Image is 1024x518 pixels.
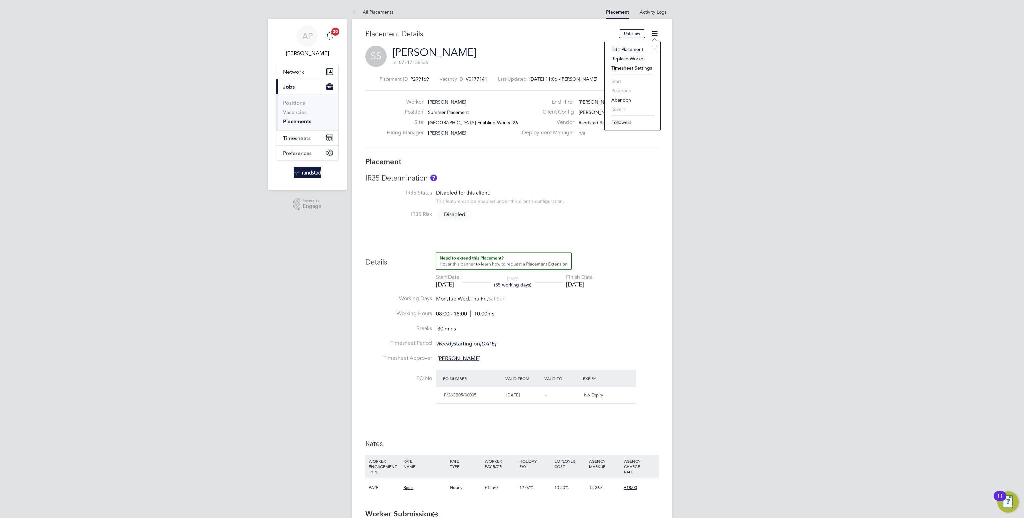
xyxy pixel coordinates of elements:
[566,280,593,288] div: [DATE]
[619,29,645,38] button: Unfollow
[365,310,432,317] label: Working Hours
[367,455,402,478] div: WORKER ENGAGEMENT TYPE
[652,46,657,51] i: e
[436,310,494,317] div: 08:00 - 18:00
[545,392,547,398] span: -
[441,372,504,384] div: PO Number
[365,325,432,332] label: Breaks
[608,77,657,86] li: Start
[365,375,432,382] label: PO No
[365,439,659,449] h3: Rates
[529,76,560,82] span: [DATE] 11:06 -
[283,118,311,125] a: Placements
[608,86,657,95] li: Postpone
[365,174,659,183] h3: IR35 Determination
[608,54,657,63] li: Replace Worker
[276,79,338,94] button: Jobs
[428,99,466,105] span: [PERSON_NAME]
[437,325,456,332] span: 30 mins
[303,204,321,209] span: Engage
[283,109,307,115] a: Vacancies
[380,76,408,82] label: Placement ID
[587,455,622,472] div: AGENCY MARKUP
[554,485,569,490] span: 10.50%
[276,49,339,57] span: Ana Perozo
[294,167,321,178] img: randstad-logo-retina.png
[365,211,432,218] label: IR35 Risk
[608,45,657,54] li: Edit Placement
[276,64,338,79] button: Network
[497,295,506,302] span: Sun
[403,485,413,490] span: Basic
[276,146,338,160] button: Preferences
[276,25,339,57] a: AP[PERSON_NAME]
[566,274,593,281] div: Finish Date
[436,280,459,288] div: [DATE]
[470,295,481,302] span: Thu,
[518,99,574,106] label: End Hirer
[543,372,582,384] div: Valid To
[392,46,476,59] a: [PERSON_NAME]
[458,295,470,302] span: Wed,
[331,28,339,36] span: 20
[483,455,518,472] div: WORKER PAY RATE
[579,120,636,126] span: Randstad Solutions Limited
[579,130,585,136] span: n/a
[436,274,459,281] div: Start Date
[519,485,534,490] span: 12.07%
[498,76,527,82] label: Last Updated
[268,19,347,190] nav: Main navigation
[518,119,574,126] label: Vendor
[436,340,454,347] em: Weekly
[997,496,1003,505] div: 11
[283,100,305,106] a: Positions
[430,175,437,181] button: About IR35
[448,478,483,497] div: Hourly
[283,150,312,156] span: Preferences
[997,491,1019,513] button: Open Resource Center, 11 new notifications
[518,129,574,136] label: Deployment Manager
[283,84,295,90] span: Jobs
[608,63,657,73] li: Timesheet Settings
[436,197,564,204] div: This feature can be enabled under this client's configuration.
[428,109,469,115] span: Summer Placement
[276,167,339,178] a: Go to home page
[392,59,428,65] span: m: 07717136535
[608,118,657,127] li: Followers
[410,76,429,82] span: P299169
[481,295,488,302] span: Fri,
[589,485,603,490] span: 15.36%
[466,76,487,82] span: V0177141
[448,295,458,302] span: Tue,
[622,455,657,478] div: AGENCY CHARGE RATE
[436,295,448,302] span: Mon,
[494,282,531,288] span: (35 working days)
[491,276,535,288] div: DAYS
[428,130,466,136] span: [PERSON_NAME]
[504,372,543,384] div: Valid From
[387,129,423,136] label: Hiring Manager
[608,95,657,105] li: Abandon
[428,120,523,126] span: [GEOGRAPHIC_DATA] Enabling Works (26…
[293,198,322,211] a: Powered byEngage
[579,109,665,115] span: [PERSON_NAME] Construction - Central
[444,392,476,398] span: P/26CB05/00005
[440,76,463,82] label: Vacancy ID
[518,455,552,472] div: HOLIDAY PAY
[365,29,614,39] h3: Placement Details
[606,9,629,15] a: Placement
[436,253,572,270] button: How to extend a Placement?
[365,46,387,67] span: SS
[448,455,483,472] div: RATE TYPE
[365,253,659,267] h3: Details
[470,310,494,317] span: 10.00hrs
[560,76,597,82] span: [PERSON_NAME]
[488,295,497,302] span: Sat,
[387,99,423,106] label: Worker
[276,131,338,145] button: Timesheets
[402,455,448,472] div: RATE NAME
[640,9,667,15] a: Activity Logs
[276,94,338,130] div: Jobs
[624,485,637,490] span: £18.00
[365,355,432,362] label: Timesheet Approver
